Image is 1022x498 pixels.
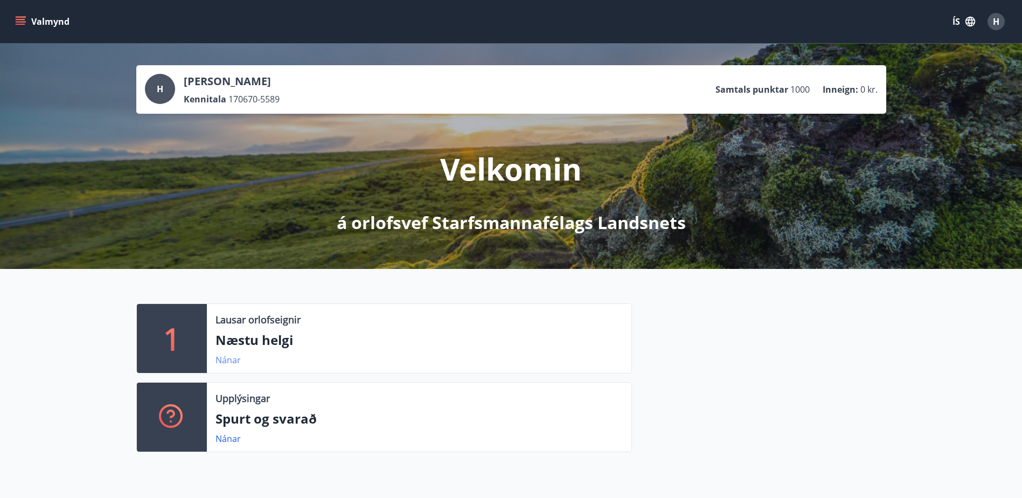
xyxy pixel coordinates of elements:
[215,391,270,405] p: Upplýsingar
[947,12,981,31] button: ÍS
[823,84,858,95] p: Inneign :
[215,354,241,366] a: Nánar
[228,93,280,105] span: 170670-5589
[163,318,180,359] p: 1
[184,74,280,89] p: [PERSON_NAME]
[983,9,1009,34] button: H
[790,84,810,95] span: 1000
[215,331,623,349] p: Næstu helgi
[215,433,241,445] a: Nánar
[157,83,163,95] span: H
[860,84,878,95] span: 0 kr.
[440,148,582,189] p: Velkomin
[184,93,226,105] p: Kennitala
[993,16,999,27] span: H
[337,211,686,234] p: á orlofsvef Starfsmannafélags Landsnets
[13,12,74,31] button: menu
[215,410,623,428] p: Spurt og svarað
[215,313,301,327] p: Lausar orlofseignir
[715,84,788,95] p: Samtals punktar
